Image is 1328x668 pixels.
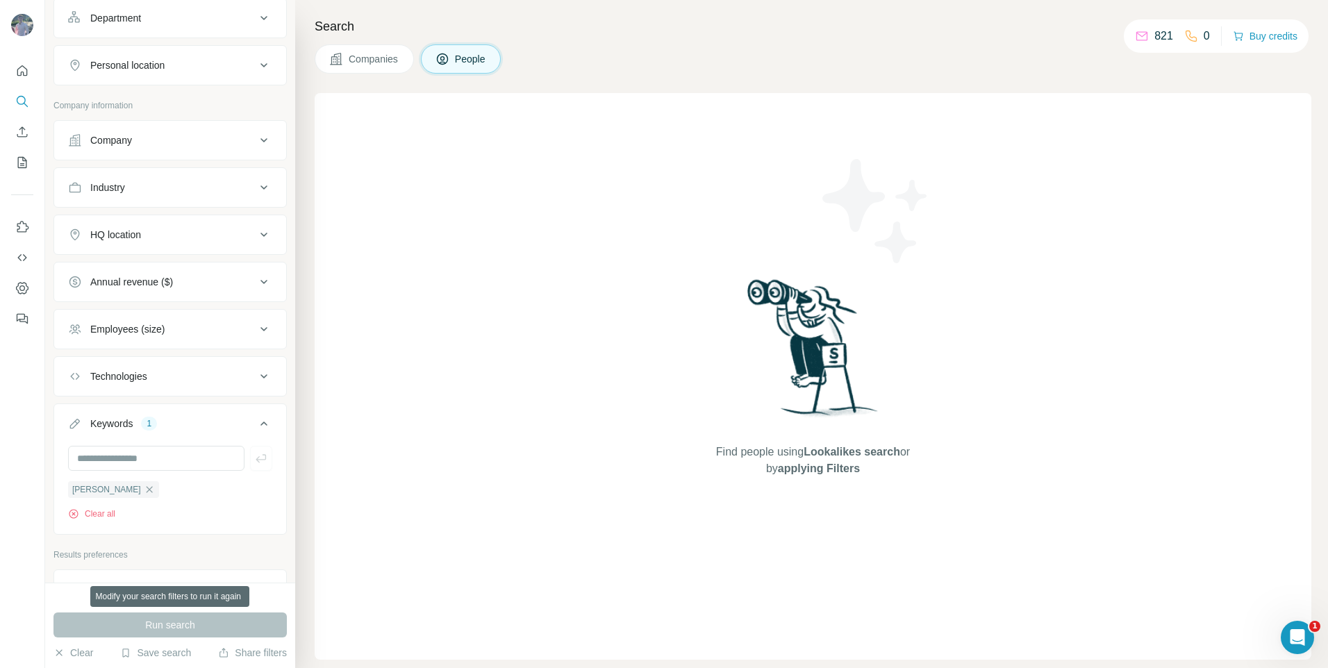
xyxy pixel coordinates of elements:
[11,58,33,83] button: Quick start
[90,275,173,289] div: Annual revenue ($)
[1309,621,1320,632] span: 1
[1204,28,1210,44] p: 0
[90,58,165,72] div: Personal location
[54,573,286,606] button: Limit results per company
[53,646,93,660] button: Clear
[68,508,115,520] button: Clear all
[11,276,33,301] button: Dashboard
[11,14,33,36] img: Avatar
[54,218,286,251] button: HQ location
[11,306,33,331] button: Feedback
[741,276,886,431] img: Surfe Illustration - Woman searching with binoculars
[1233,26,1297,46] button: Buy credits
[90,181,125,194] div: Industry
[1154,28,1173,44] p: 821
[315,17,1311,36] h4: Search
[11,215,33,240] button: Use Surfe on LinkedIn
[778,462,860,474] span: applying Filters
[72,483,141,496] span: [PERSON_NAME]
[90,417,133,431] div: Keywords
[53,99,287,112] p: Company information
[90,11,141,25] div: Department
[115,592,226,604] div: 1942 search results remaining
[54,171,286,204] button: Industry
[804,446,900,458] span: Lookalikes search
[54,124,286,157] button: Company
[349,52,399,66] span: Companies
[1281,621,1314,654] iframe: Intercom live chat
[218,646,287,660] button: Share filters
[90,369,147,383] div: Technologies
[54,312,286,346] button: Employees (size)
[90,228,141,242] div: HQ location
[90,322,165,336] div: Employees (size)
[11,119,33,144] button: Enrich CSV
[702,444,924,477] span: Find people using or by
[455,52,487,66] span: People
[54,360,286,393] button: Technologies
[11,150,33,175] button: My lists
[53,549,287,561] p: Results preferences
[11,89,33,114] button: Search
[54,407,286,446] button: Keywords1
[141,417,157,430] div: 1
[90,133,132,147] div: Company
[54,49,286,82] button: Personal location
[813,149,938,274] img: Surfe Illustration - Stars
[120,646,191,660] button: Save search
[54,1,286,35] button: Department
[11,245,33,270] button: Use Surfe API
[54,265,286,299] button: Annual revenue ($)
